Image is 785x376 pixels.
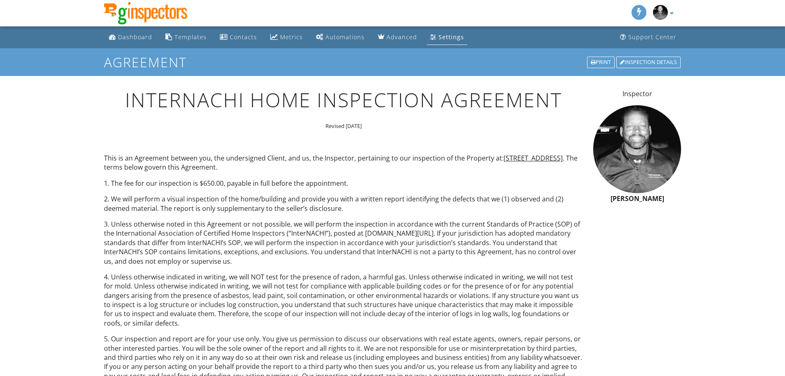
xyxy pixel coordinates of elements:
div: Templates [174,33,207,41]
div: Metrics [280,33,303,41]
img: 20160531_085618.png [653,5,668,20]
div: Dashboard [118,33,152,41]
h6: [PERSON_NAME] [593,195,681,203]
p: This is an Agreement between you, the undersigned Client, and us, the Inspector, pertaining to ou... [104,154,584,172]
a: Settings [427,30,467,45]
a: Advanced [375,30,420,45]
div: Support Center [628,33,677,41]
div: Advanced [387,33,417,41]
img: 20160531_085618.png [593,105,681,193]
p: 3. Unless otherwise noted in this Agreement or not possible, we will perform the inspection in ac... [104,220,584,266]
a: Metrics [267,30,306,45]
a: Print [586,56,615,69]
a: Support Center [617,30,680,45]
h1: INTERNACHI Home Inspection Agreement [104,89,584,111]
a: Contacts [217,30,260,45]
span: [STREET_ADDRESS] [504,154,563,163]
img: PPG INSPECTORS [104,2,188,24]
div: Contacts [230,33,257,41]
p: Inspector [593,89,681,98]
p: 2. We will perform a visual inspection of the home/building and provide you with a written report... [104,194,584,213]
a: Templates [162,30,210,45]
div: Settings [438,33,464,41]
a: Inspection Details [615,56,681,69]
div: Print [587,57,615,68]
p: 1. The fee for our inspection is $650.00, payable in full before the appointment. [104,179,584,188]
div: Automations [325,33,365,41]
p: 4. Unless otherwise indicated in writing, we will NOT test for the presence of radon, a harmful g... [104,272,584,328]
p: Revised [DATE] [104,122,584,130]
a: Dashboard [106,30,156,45]
div: Inspection Details [616,57,681,68]
h1: Agreement [104,55,681,69]
a: Automations (Basic) [313,30,368,45]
